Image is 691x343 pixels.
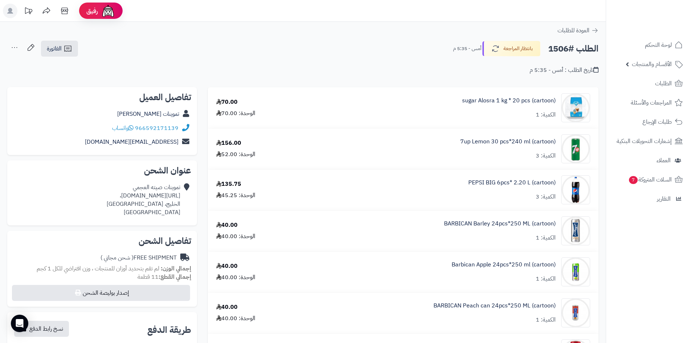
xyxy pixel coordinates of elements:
a: الطلبات [610,75,687,92]
span: الأقسام والمنتجات [632,59,672,69]
div: الكمية: 3 [536,152,556,160]
div: 135.75 [216,180,241,188]
strong: إجمالي الوزن: [161,264,191,273]
a: Barbican Apple 24pcs*250 ml (cartoon) [452,261,556,269]
a: 966592171139 [135,124,178,132]
img: logo-2.png [642,18,684,33]
div: تاريخ الطلب : أمس - 5:35 م [530,66,599,74]
div: الوحدة: 45.25 [216,191,255,200]
a: 7up Lemon 30 pcs*240 ml (cartoon) [460,138,556,146]
h2: تفاصيل الشحن [13,237,191,245]
a: التقارير [610,190,687,208]
img: 1747826919-image-90x90.jpg [562,298,590,327]
div: الكمية: 1 [536,275,556,283]
img: 1747422643-H9NtV8ZjzdFc2NGcwko8EIkc2J63vLRu-90x90.jpg [562,93,590,122]
span: الطلبات [655,78,672,89]
small: 11 قطعة [137,273,191,281]
img: 1747594021-514wrKpr-GL._AC_SL1500-90x90.jpg [562,175,590,204]
a: sugar Alosra 1 kg * 20 pcs (cartoon) [462,97,556,105]
a: واتساب [112,124,133,132]
img: 1747541124-caa6673e-b677-477c-bbb4-b440b79b-90x90.jpg [562,134,590,163]
a: العملاء [610,152,687,169]
a: BARBICAN Barley 24pcs*250 ML (cartoon) [444,220,556,228]
div: 40.00 [216,303,238,311]
span: نسخ رابط الدفع [29,324,63,333]
a: العودة للطلبات [558,26,599,35]
a: إشعارات التحويلات البنكية [610,132,687,150]
span: لوحة التحكم [645,40,672,50]
div: تموينات صيته العجمي [URL][DOMAIN_NAME]، الخليج، [GEOGRAPHIC_DATA] [GEOGRAPHIC_DATA] [107,183,180,216]
h2: تفاصيل العميل [13,93,191,102]
div: 156.00 [216,139,241,147]
div: الوحدة: 52.00 [216,150,255,159]
span: ( شحن مجاني ) [100,253,133,262]
div: الكمية: 3 [536,193,556,201]
img: ai-face.png [101,4,115,18]
a: BARBICAN Peach can 24pcs*250 ML (cartoon) [433,302,556,310]
a: [EMAIL_ADDRESS][DOMAIN_NAME] [85,138,178,146]
a: PEPSI BIG 6pcs* 2.20 L (cartoon) [468,179,556,187]
button: بانتظار المراجعة [482,41,540,56]
div: الوحدة: 40.00 [216,273,255,282]
a: السلات المتروكة7 [610,171,687,188]
img: 1747826168-a668976f-60d7-442d-95ec-00420295-90x90.jpg [562,257,590,286]
div: Open Intercom Messenger [11,315,28,332]
span: التقارير [657,194,671,204]
span: إشعارات التحويلات البنكية [617,136,672,146]
button: إصدار بوليصة الشحن [12,285,190,301]
div: الوحدة: 70.00 [216,109,255,118]
a: تحديثات المنصة [19,4,37,20]
div: الكمية: 1 [536,316,556,324]
div: 40.00 [216,262,238,270]
span: لم تقم بتحديد أوزان للمنتجات ، وزن افتراضي للكل 1 كجم [37,264,159,273]
a: طلبات الإرجاع [610,113,687,131]
div: الكمية: 1 [536,111,556,119]
span: الفاتورة [47,44,62,53]
span: رفيق [86,7,98,15]
button: نسخ رابط الدفع [14,321,69,337]
div: 40.00 [216,221,238,229]
h2: الطلب #1506 [548,41,599,56]
div: الوحدة: 40.00 [216,232,255,241]
span: العملاء [657,155,671,166]
span: العودة للطلبات [558,26,589,35]
h2: طريقة الدفع [147,326,191,334]
h2: عنوان الشحن [13,166,191,175]
span: السلات المتروكة [628,175,672,185]
a: المراجعات والأسئلة [610,94,687,111]
div: 70.00 [216,98,238,106]
strong: إجمالي القطع: [159,273,191,281]
span: 7 [629,176,638,184]
a: لوحة التحكم [610,36,687,54]
div: الوحدة: 40.00 [216,314,255,323]
div: FREE SHIPMENT [100,254,177,262]
span: طلبات الإرجاع [642,117,672,127]
div: الكمية: 1 [536,234,556,242]
a: الفاتورة [41,41,78,57]
small: أمس - 5:35 م [453,45,481,52]
a: تموينات [PERSON_NAME] [117,110,179,118]
img: 1747825999-Screenshot%202025-05-21%20141256-90x90.jpg [562,216,590,245]
span: المراجعات والأسئلة [631,98,672,108]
